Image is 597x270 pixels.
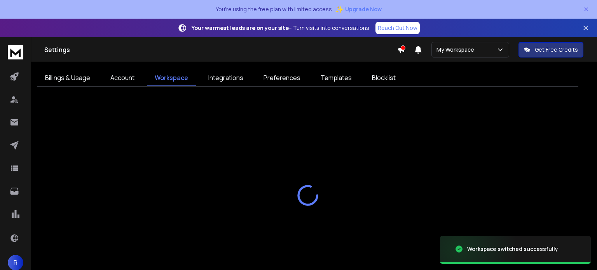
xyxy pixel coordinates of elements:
[192,24,289,31] strong: Your warmest leads are on your site
[535,46,578,54] p: Get Free Credits
[44,45,397,54] h1: Settings
[216,5,332,13] p: You're using the free plan with limited access
[147,70,196,86] a: Workspace
[192,24,369,32] p: – Turn visits into conversations
[37,70,98,86] a: Billings & Usage
[313,70,360,86] a: Templates
[335,4,344,15] span: ✨
[345,5,382,13] span: Upgrade Now
[375,22,420,34] a: Reach Out Now
[518,42,583,57] button: Get Free Credits
[364,70,403,86] a: Blocklist
[103,70,142,86] a: Account
[467,245,558,253] div: Workspace switched successfully
[8,45,23,59] img: logo
[378,24,417,32] p: Reach Out Now
[335,2,382,17] button: ✨Upgrade Now
[201,70,251,86] a: Integrations
[256,70,308,86] a: Preferences
[436,46,477,54] p: My Workspace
